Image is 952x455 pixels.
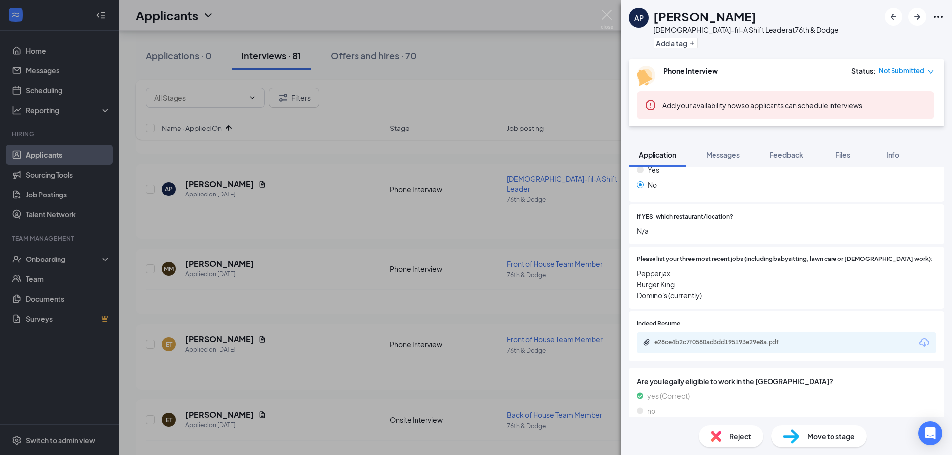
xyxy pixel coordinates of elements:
svg: Download [918,337,930,349]
span: Application [639,150,676,159]
button: PlusAdd a tag [654,38,698,48]
button: ArrowLeftNew [885,8,902,26]
span: so applicants can schedule interviews. [662,101,864,110]
span: No [648,179,657,190]
span: Indeed Resume [637,319,680,328]
a: Paperclipe28ce4b2c7f0580ad3dd195193e29e8a.pdf [643,338,803,348]
svg: Paperclip [643,338,651,346]
div: [DEMOGRAPHIC_DATA]-fil-A Shift Leader at 76th & Dodge [654,25,839,35]
span: Files [835,150,850,159]
div: Status : [851,66,876,76]
span: Yes [648,164,659,175]
span: Reject [729,431,751,442]
b: Phone Interview [663,66,718,75]
button: ArrowRight [908,8,926,26]
div: Open Intercom Messenger [918,421,942,445]
svg: Error [645,99,656,111]
svg: ArrowLeftNew [888,11,899,23]
button: Add your availability now [662,100,741,110]
span: Feedback [770,150,803,159]
span: N/a [637,225,936,236]
span: Info [886,150,899,159]
span: no [647,405,655,416]
svg: Plus [689,40,695,46]
span: Messages [706,150,740,159]
span: If YES, which restaurant/location? [637,212,733,222]
svg: ArrowRight [911,11,923,23]
div: AP [634,13,644,23]
span: Not Submitted [879,66,924,76]
span: Please list your three most recent jobs (including babysitting, lawn care or [DEMOGRAPHIC_DATA] w... [637,255,933,264]
span: Move to stage [807,431,855,442]
span: yes (Correct) [647,390,690,401]
span: Pepperjax Burger King Domino's (currently) [637,268,936,301]
h1: [PERSON_NAME] [654,8,756,25]
span: down [927,68,934,75]
span: Are you legally eligible to work in the [GEOGRAPHIC_DATA]? [637,376,936,387]
div: e28ce4b2c7f0580ad3dd195193e29e8a.pdf [654,338,793,346]
svg: Ellipses [932,11,944,23]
